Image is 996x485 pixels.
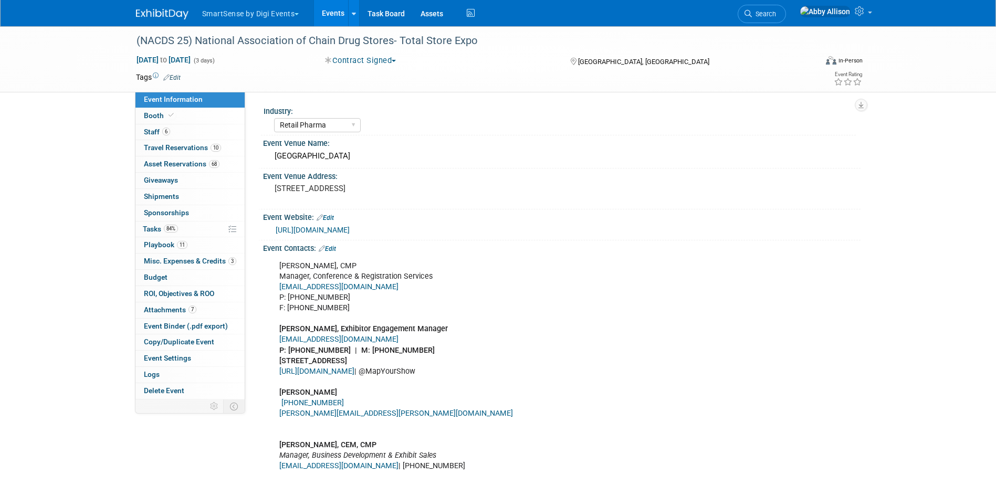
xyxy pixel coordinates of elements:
[144,354,191,362] span: Event Settings
[144,273,167,281] span: Budget
[263,240,861,254] div: Event Contacts:
[193,57,215,64] span: (3 days)
[144,111,176,120] span: Booth
[144,370,160,378] span: Logs
[144,95,203,103] span: Event Information
[263,209,861,223] div: Event Website:
[800,6,851,17] img: Abby Allison
[143,225,178,233] span: Tasks
[133,31,801,50] div: (NACDS 25) National Association of Chain Drug Stores- Total Store Expo
[263,168,861,182] div: Event Venue Address:
[144,240,187,249] span: Playbook
[279,451,436,460] i: Manager, Business Development & Exhibit Sales
[279,356,347,365] b: [STREET_ADDRESS]
[209,160,219,168] span: 68
[144,143,221,152] span: Travel Reservations
[144,192,179,201] span: Shipments
[135,222,245,237] a: Tasks84%
[826,56,836,65] img: Format-Inperson.png
[144,128,170,136] span: Staff
[144,386,184,395] span: Delete Event
[188,305,196,313] span: 7
[135,205,245,221] a: Sponsorships
[279,282,399,291] a: [EMAIL_ADDRESS][DOMAIN_NAME]
[162,128,170,135] span: 6
[135,156,245,172] a: Asset Reservations68
[279,346,435,355] b: P: [PHONE_NUMBER] | M: [PHONE_NUMBER]
[279,388,337,397] b: [PERSON_NAME]
[144,176,178,184] span: Giveaways
[135,319,245,334] a: Event Binder (.pdf export)
[135,92,245,108] a: Event Information
[271,148,853,164] div: [GEOGRAPHIC_DATA]
[169,112,174,118] i: Booth reservation complete
[177,241,187,249] span: 11
[738,5,786,23] a: Search
[317,214,334,222] a: Edit
[144,257,236,265] span: Misc. Expenses & Credits
[578,58,709,66] span: [GEOGRAPHIC_DATA], [GEOGRAPHIC_DATA]
[135,383,245,399] a: Delete Event
[135,286,245,302] a: ROI, Objectives & ROO
[135,108,245,124] a: Booth
[279,335,399,344] a: [EMAIL_ADDRESS][DOMAIN_NAME]
[319,245,336,252] a: Edit
[135,351,245,366] a: Event Settings
[135,189,245,205] a: Shipments
[211,144,221,152] span: 10
[281,398,344,407] a: [PHONE_NUMBER]
[279,409,513,418] a: [PERSON_NAME][EMAIL_ADDRESS][PERSON_NAME][DOMAIN_NAME]
[135,254,245,269] a: Misc. Expenses & Credits3
[275,184,500,193] pre: [STREET_ADDRESS]
[144,338,214,346] span: Copy/Duplicate Event
[135,140,245,156] a: Travel Reservations10
[264,103,856,117] div: Industry:
[223,399,245,413] td: Toggle Event Tabs
[136,72,181,82] td: Tags
[279,461,399,470] a: [EMAIL_ADDRESS][DOMAIN_NAME]
[135,124,245,140] a: Staff6
[135,270,245,286] a: Budget
[752,10,776,18] span: Search
[135,302,245,318] a: Attachments7
[838,57,863,65] div: In-Person
[144,289,214,298] span: ROI, Objectives & ROO
[136,55,191,65] span: [DATE] [DATE]
[136,9,188,19] img: ExhibitDay
[228,257,236,265] span: 3
[279,440,376,449] b: [PERSON_NAME], CEM, CMP
[279,324,448,333] b: [PERSON_NAME], Exhibitor Engagement Manager
[279,367,354,376] a: [URL][DOMAIN_NAME]
[164,225,178,233] span: 84%
[755,55,863,70] div: Event Format
[144,322,228,330] span: Event Binder (.pdf export)
[144,160,219,168] span: Asset Reservations
[144,208,189,217] span: Sponsorships
[321,55,400,66] button: Contract Signed
[276,226,350,234] a: [URL][DOMAIN_NAME]
[163,74,181,81] a: Edit
[834,72,862,77] div: Event Rating
[159,56,169,64] span: to
[263,135,861,149] div: Event Venue Name:
[135,173,245,188] a: Giveaways
[135,367,245,383] a: Logs
[205,399,224,413] td: Personalize Event Tab Strip
[144,305,196,314] span: Attachments
[135,334,245,350] a: Copy/Duplicate Event
[135,237,245,253] a: Playbook11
